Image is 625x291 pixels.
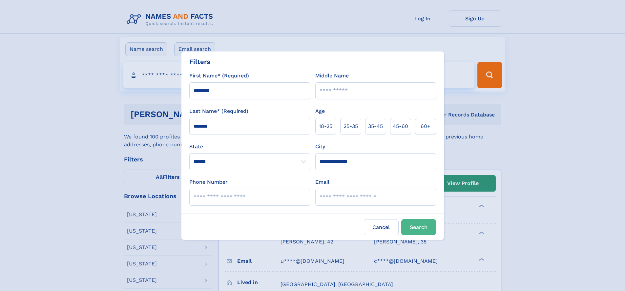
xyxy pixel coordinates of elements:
[393,122,408,130] span: 45‑60
[364,219,399,235] label: Cancel
[421,122,430,130] span: 60+
[189,107,248,115] label: Last Name* (Required)
[189,57,210,67] div: Filters
[189,178,228,186] label: Phone Number
[315,143,325,151] label: City
[189,143,310,151] label: State
[344,122,358,130] span: 25‑35
[315,178,329,186] label: Email
[315,72,349,80] label: Middle Name
[189,72,249,80] label: First Name* (Required)
[319,122,332,130] span: 18‑25
[401,219,436,235] button: Search
[368,122,383,130] span: 35‑45
[315,107,325,115] label: Age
